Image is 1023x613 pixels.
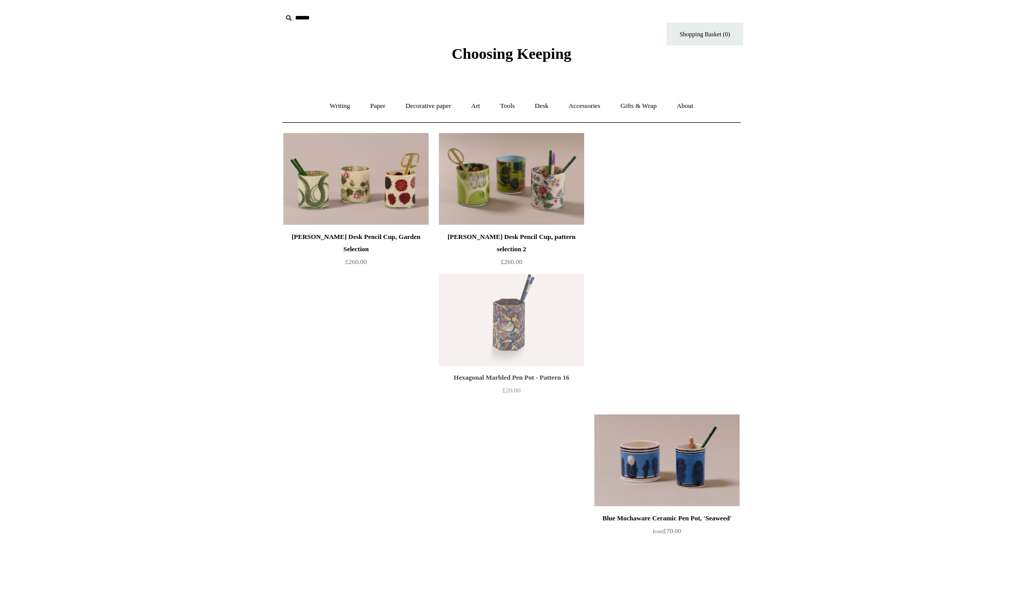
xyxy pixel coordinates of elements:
img: Hexagonal Marbled Pen Pot - Pattern 16 [439,274,584,366]
a: [PERSON_NAME] Desk Pencil Cup, pattern selection 2 £260.00 [439,231,584,273]
a: Blue Mochaware Ceramic Pen Pot, 'Seaweed' Blue Mochaware Ceramic Pen Pot, 'Seaweed' [594,414,740,507]
a: John Derian Desk Pencil Cup, Garden Selection John Derian Desk Pencil Cup, Garden Selection [283,133,429,225]
span: £20.00 [502,386,521,394]
a: Choosing Keeping [452,53,571,60]
span: £260.00 [345,258,367,266]
a: Tools [491,93,524,120]
div: Hexagonal Marbled Pen Pot - Pattern 16 [441,371,582,384]
a: Blue Mochaware Ceramic Pen Pot, 'Seaweed' from£70.00 [594,512,740,554]
a: [PERSON_NAME] Desk Pencil Cup, Garden Selection £260.00 [283,231,429,273]
img: John Derian Desk Pencil Cup, pattern selection 2 [439,133,584,225]
div: Blue Mochaware Ceramic Pen Pot, 'Seaweed' [597,512,737,524]
span: £70.00 [653,527,681,535]
a: John Derian Desk Pencil Cup, pattern selection 2 John Derian Desk Pencil Cup, pattern selection 2 [439,133,584,225]
img: John Derian Desk Pencil Cup, Garden Selection [283,133,429,225]
a: Writing [321,93,360,120]
span: £260.00 [501,258,522,266]
span: from [653,529,663,534]
span: Choosing Keeping [452,45,571,62]
a: Desk [526,93,558,120]
a: Hexagonal Marbled Pen Pot - Pattern 16 £20.00 [439,371,584,413]
img: Blue Mochaware Ceramic Pen Pot, 'Seaweed' [594,414,740,507]
a: Gifts & Wrap [611,93,666,120]
a: Decorative paper [396,93,460,120]
div: [PERSON_NAME] Desk Pencil Cup, Garden Selection [286,231,426,255]
a: Art [462,93,489,120]
a: Hexagonal Marbled Pen Pot - Pattern 16 Hexagonal Marbled Pen Pot - Pattern 16 [439,274,584,366]
a: About [668,93,703,120]
a: Shopping Basket (0) [666,23,743,46]
a: Paper [361,93,395,120]
div: [PERSON_NAME] Desk Pencil Cup, pattern selection 2 [441,231,582,255]
a: Accessories [560,93,610,120]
